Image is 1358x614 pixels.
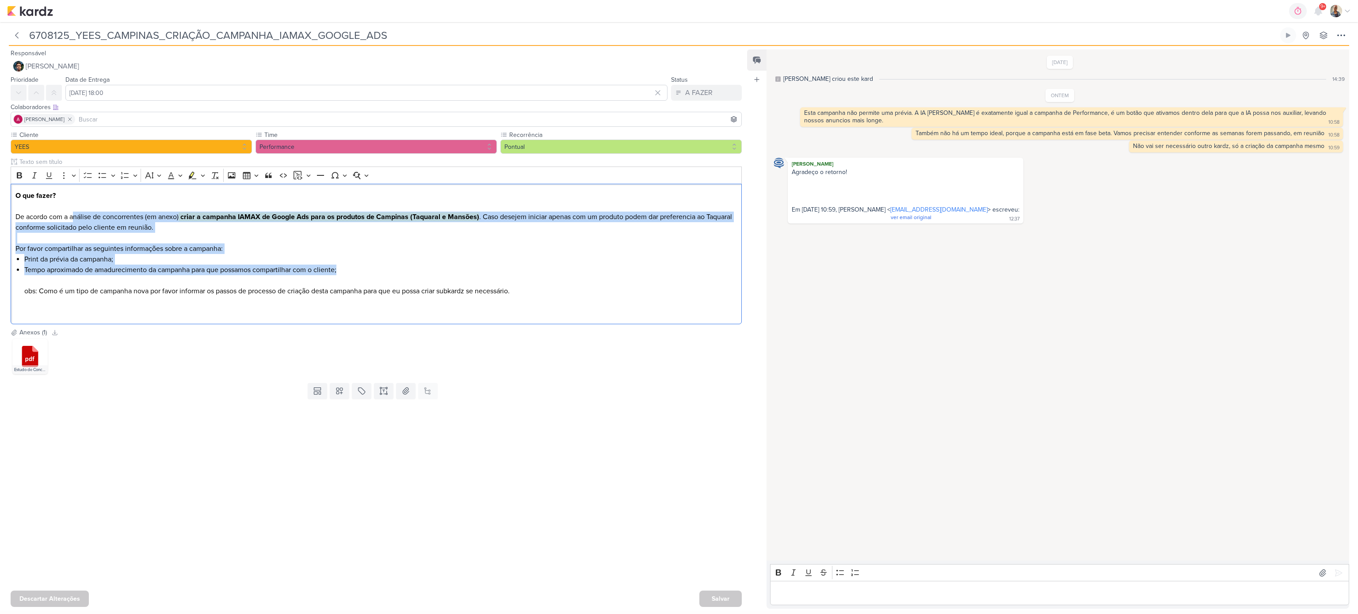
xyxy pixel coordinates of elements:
[11,140,252,154] button: YEES
[774,158,784,168] img: Caroline Traven De Andrade
[11,58,742,74] button: [PERSON_NAME]
[890,206,988,213] a: [EMAIL_ADDRESS][DOMAIN_NAME]
[13,61,24,72] img: Nelito Junior
[26,61,79,72] span: [PERSON_NAME]
[671,85,742,101] button: A FAZER
[19,328,47,337] div: Anexos (1)
[790,159,1022,168] div: [PERSON_NAME]
[180,212,479,221] strong: criar a campanha IAMAX de Google Ads para os produtos de Campinas (Taquaral e Mansões)
[65,76,110,83] label: Data de Entrega
[11,76,38,83] label: Prioridade
[1285,32,1292,39] div: Ligar relógio
[11,167,742,184] div: Editor toolbar
[65,85,668,101] input: Select a date
[1133,142,1324,150] div: Não vai ser necessário outro kardz, só a criação da campanha mesmo
[1009,216,1020,223] div: 12:37
[1320,3,1325,10] span: 9+
[770,564,1349,581] div: Editor toolbar
[1328,144,1339,152] div: 10:59
[12,365,48,374] div: Estudo de Concorrencia - YEES (1).pdf
[14,115,23,124] img: Alessandra Gomes
[11,102,742,112] div: Colaboradores
[24,265,737,296] li: Tempo aproximado de amadurecimento da campanha para que possamos compartilhar com o cliente; obs:...
[1330,5,1342,17] img: Iara Santos
[24,254,737,265] li: Print da prévia da campanha;
[263,130,497,140] label: Time
[500,140,742,154] button: Pontual
[1328,132,1339,139] div: 10:58
[15,191,56,200] strong: O que fazer?
[15,190,737,233] p: De acordo com a análise de concorrentes (em anexo) . Caso desejem iniciar apenas com um produto p...
[18,157,724,167] input: Texto sem título
[15,243,737,254] p: Por favor compartilhar as seguintes informações sobre a campanha:
[1332,75,1345,83] div: 14:39
[19,130,252,140] label: Cliente
[11,49,46,57] label: Responsável
[1328,119,1339,126] div: 10:58
[256,140,497,154] button: Performance
[24,115,65,123] span: [PERSON_NAME]
[11,184,742,325] div: Editor editing area: main
[685,87,713,98] div: A FAZER
[783,74,873,83] div: [PERSON_NAME] criou este kard
[770,581,1349,605] div: Editor editing area: main
[27,27,1278,43] input: Kard Sem Título
[792,168,1019,221] span: Agradeço o retorno! Em [DATE] 10:59, [PERSON_NAME] < > escreveu:
[804,109,1328,124] div: Esta campanha não permite uma prévia. A IA [PERSON_NAME] é exatamente igual a campanha de Perform...
[671,76,688,83] label: Status
[7,6,53,16] img: kardz.app
[77,114,740,125] input: Buscar
[891,214,931,220] span: ver email original
[916,129,1324,137] div: Também não há um tempo ideal, porque a campanha está em fase beta. Vamos precisar entender confor...
[508,130,742,140] label: Recorrência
